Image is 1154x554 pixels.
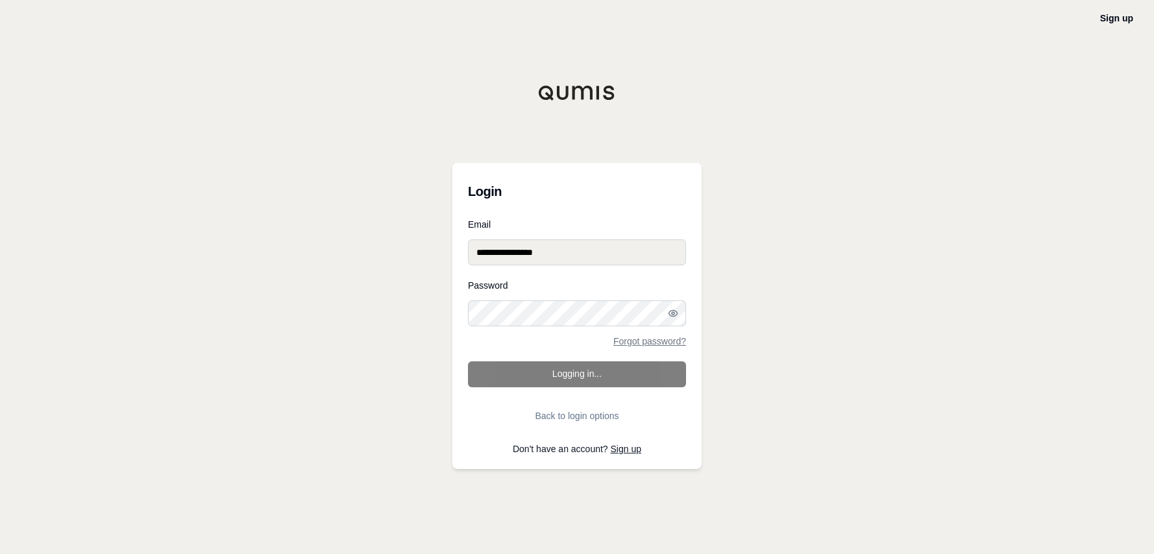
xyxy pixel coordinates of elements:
[1100,13,1133,23] a: Sign up
[468,220,686,229] label: Email
[468,444,686,453] p: Don't have an account?
[611,444,641,454] a: Sign up
[468,403,686,429] button: Back to login options
[613,337,686,346] a: Forgot password?
[468,281,686,290] label: Password
[538,85,616,101] img: Qumis
[468,178,686,204] h3: Login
